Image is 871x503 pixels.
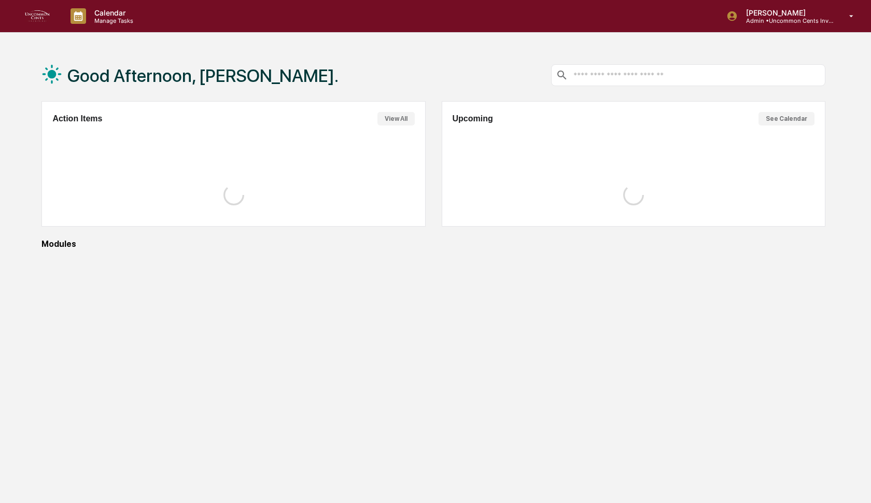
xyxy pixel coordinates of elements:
[738,17,834,24] p: Admin • Uncommon Cents Investing
[25,10,50,22] img: logo
[377,112,415,125] button: View All
[86,8,138,17] p: Calendar
[41,239,825,249] div: Modules
[67,65,339,86] h1: Good Afternoon, [PERSON_NAME].
[86,17,138,24] p: Manage Tasks
[738,8,834,17] p: [PERSON_NAME]
[453,114,493,123] h2: Upcoming
[758,112,814,125] button: See Calendar
[52,114,102,123] h2: Action Items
